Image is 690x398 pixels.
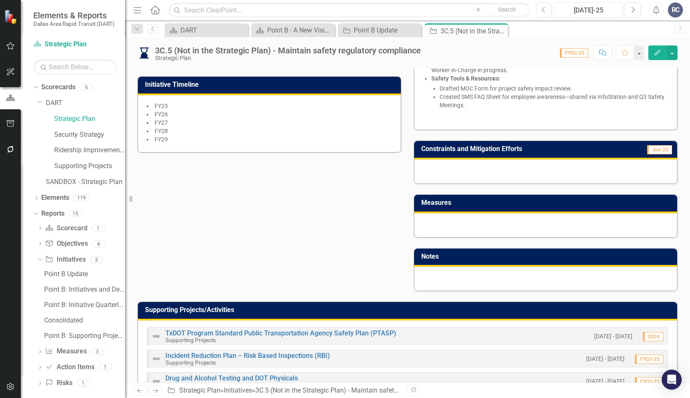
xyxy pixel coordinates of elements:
[421,145,622,153] h3: Constraints and Mitigation Efforts
[4,10,19,24] img: ClearPoint Strategy
[42,314,125,327] a: Consolidated
[42,329,125,343] a: Point B: Supporting Projects + Summary
[224,386,252,394] a: Initiatives
[151,354,161,364] img: Not Defined
[155,55,421,61] div: Strategic Plan
[69,210,82,217] div: 15
[145,81,397,88] h3: Initiative Timeline
[165,352,330,360] a: Incident Reduction Plan – Risk Based Inspections (RBI)
[169,3,530,18] input: Search ClearPoint...
[137,46,151,60] img: In Progress
[44,317,125,324] div: Consolidated
[165,329,396,337] a: TxDOT Program Standard Public Transportation Agency Safety Plan (PTASP)
[647,145,672,154] span: Jun-25
[179,386,220,394] a: Strategic Plan
[73,194,90,202] div: 119
[54,146,125,155] a: Ridership Improvement Funds
[662,370,682,390] div: Open Intercom Messenger
[155,119,168,126] span: FY27
[54,114,125,124] a: Strategic Plan
[440,26,506,36] div: 3C.5 (Not in the Strategic Plan) - Maintain safety regulatory compliance
[557,5,620,15] div: [DATE]-25
[151,376,161,386] img: Not Defined
[594,333,632,340] small: [DATE] - [DATE]
[41,209,65,219] a: Reports
[45,255,85,264] a: Initiatives
[635,377,663,386] span: FYQ3-25
[421,199,673,207] h3: Measures
[145,306,673,314] h3: Supporting Projects/Activities
[421,253,673,260] h3: Notes
[54,130,125,140] a: Security Strategy
[165,337,216,343] small: Supporting Projects
[167,386,401,395] div: » »
[44,332,125,340] div: Point B: Supporting Projects + Summary
[560,48,588,58] span: FYQ3-25
[45,378,72,388] a: Risks
[635,355,663,364] span: FYQ3-25
[253,25,332,35] a: Point B - A New Vision for Mobility in [GEOGRAPHIC_DATA][US_STATE]
[155,111,168,118] span: FY26
[431,75,500,82] strong: Safety Tools & Resources:
[165,359,216,366] small: Supporting Projects
[155,136,168,143] span: FY29
[486,4,528,16] button: Search
[91,348,104,355] div: 3
[44,301,125,309] div: Point B: Initiative Quarterly Summary by Executive Lead & PM
[554,3,623,18] button: [DATE]-25
[99,364,112,371] div: 1
[586,355,625,363] small: [DATE] - [DATE]
[77,380,90,387] div: 1
[80,84,93,91] div: 6
[155,46,421,55] div: 3C.5 (Not in the Strategic Plan) - Maintain safety regulatory compliance
[354,25,419,35] div: Point B Update
[267,25,332,35] div: Point B - A New Vision for Mobility in [GEOGRAPHIC_DATA][US_STATE]
[46,177,125,187] a: SANDBOX - Strategic Plan
[440,84,668,93] li: Drafted MOC Form for project safety impact review.
[33,20,115,27] small: Dallas Area Rapid Transit (DART)
[42,267,125,281] a: Point B Update
[180,25,246,35] div: DART
[440,93,668,109] li: Created SMS FAQ Sheet for employee awareness—shared via InfoStation and Q3 Safety Meetings.
[44,270,125,278] div: Point B Update
[90,256,103,263] div: 5
[586,378,625,385] small: [DATE] - [DATE]
[45,239,87,249] a: Objectives
[340,25,419,35] a: Point B Update
[33,10,115,20] span: Elements & Reports
[44,286,125,293] div: Point B: Initiatives and Descriptions
[498,6,516,13] span: Search
[33,60,117,74] input: Search Below...
[41,193,69,203] a: Elements
[155,128,168,134] span: FY28
[45,347,86,356] a: Measures
[33,40,117,49] a: Strategic Plan
[165,382,216,388] small: Supporting Projects
[42,298,125,312] a: Point B: Initiative Quarterly Summary by Executive Lead & PM
[165,374,298,382] a: Drug and Alcohol Testing and DOT Physicals
[668,3,683,18] button: RC
[45,363,94,372] a: Action Items
[45,224,87,233] a: Scorecard
[41,83,75,92] a: Scorecards
[167,25,246,35] a: DART
[255,386,465,394] div: 3C.5 (Not in the Strategic Plan) - Maintain safety regulatory compliance
[92,240,105,247] div: 4
[42,283,125,296] a: Point B: Initiatives and Descriptions
[151,331,161,341] img: Not Defined
[92,224,105,232] div: 1
[54,161,125,171] a: Supporting Projects
[46,98,125,108] a: DART
[155,103,168,109] span: FY25
[643,332,663,341] span: 2024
